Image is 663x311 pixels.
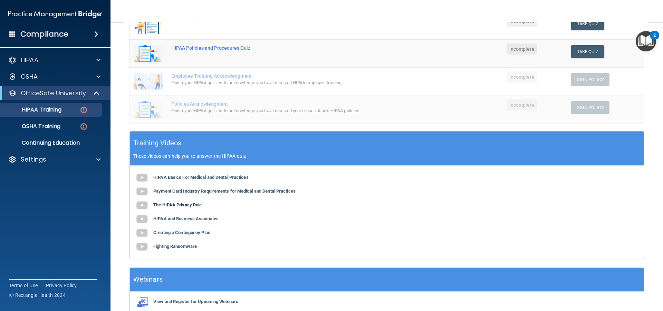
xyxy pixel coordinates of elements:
a: Terms of Use [9,282,38,289]
a: OfficeSafe University [8,89,100,97]
p: HIPAA [21,56,38,64]
button: Sign Policy [571,73,609,86]
p: OSHA Training [4,123,60,130]
a: HIPAA [8,56,100,64]
h4: Compliance [20,29,68,39]
img: PMB logo [8,7,102,21]
div: 2 [653,35,656,44]
span: Incomplete [507,43,537,55]
img: gray_youtube_icon.38fcd6cc.png [135,226,149,240]
h5: Webinars [133,273,163,285]
img: danger-circle.6113f641.png [79,122,88,131]
img: gray_youtube_icon.38fcd6cc.png [135,198,149,212]
img: danger-circle.6113f641.png [79,106,88,114]
div: Finish your HIPAA quizzes to acknowledge you have received your organization’s HIPAA policies. [171,107,418,115]
p: OSHA [21,72,38,81]
button: Take Quiz [571,45,604,58]
button: Take Quiz [571,17,604,30]
b: Payment Card Industry Requirements for Medical and Dental Practices [153,188,296,194]
p: HIPAA Training [4,106,61,113]
a: OSHA [8,72,100,81]
p: Settings [21,155,46,164]
b: Creating a Contingency Plan [153,230,210,235]
h5: Training Videos [133,137,182,149]
b: View and Register for Upcoming Webinars [153,299,238,304]
span: Incomplete [507,71,537,82]
span: Ⓒ Rectangle Health 2024 [9,292,66,299]
b: HIPAA and Business Associates [153,216,219,221]
img: gray_youtube_icon.38fcd6cc.png [135,171,149,185]
p: OfficeSafe University [21,89,86,97]
a: Privacy Policy [46,282,77,289]
img: gray_youtube_icon.38fcd6cc.png [135,212,149,226]
button: Open Resource Center, 2 new notifications [636,31,656,51]
b: The HIPAA Privacy Rule [153,202,202,207]
div: Finish your HIPAA quizzes to acknowledge you have received HIPAA employee training. [171,79,418,87]
b: Fighting Ransomware [153,244,197,249]
img: webinarIcon.c7ebbf15.png [135,297,149,307]
div: HIPAA Policies and Procedures Quiz [171,45,418,51]
span: Incomplete [507,99,537,110]
b: HIPAA Basics For Medical and Dental Practices [153,175,249,180]
div: Policies Acknowledgment [171,101,418,107]
img: gray_youtube_icon.38fcd6cc.png [135,240,149,254]
p: These videos can help you to answer the HIPAA quiz [133,153,640,159]
button: Sign Policy [571,101,609,114]
img: gray_youtube_icon.38fcd6cc.png [135,185,149,198]
div: Employee Training Acknowledgment [171,73,418,79]
p: Continuing Education [4,139,99,146]
a: Settings [8,155,100,164]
